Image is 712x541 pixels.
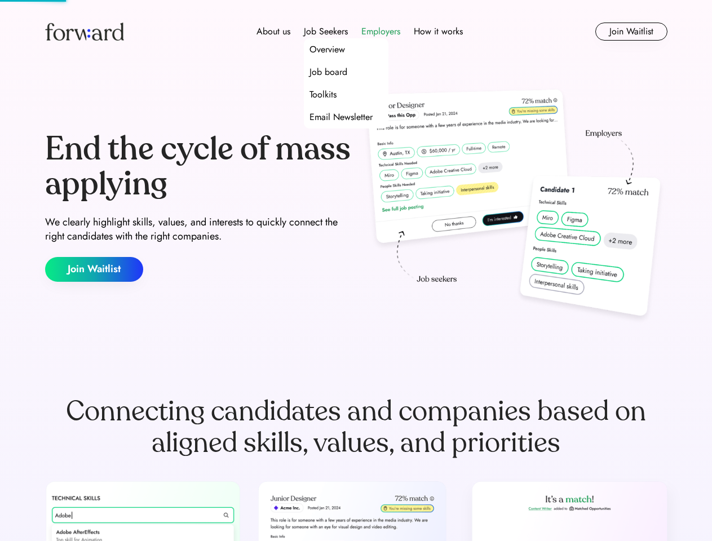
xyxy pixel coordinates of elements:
[45,23,124,41] img: Forward logo
[595,23,667,41] button: Join Waitlist
[361,25,400,38] div: Employers
[45,132,352,201] div: End the cycle of mass applying
[309,43,345,56] div: Overview
[257,25,290,38] div: About us
[304,25,348,38] div: Job Seekers
[361,86,667,328] img: hero-image.png
[309,110,373,124] div: Email Newsletter
[309,88,337,101] div: Toolkits
[309,65,347,79] div: Job board
[45,257,143,282] button: Join Waitlist
[414,25,463,38] div: How it works
[45,215,352,243] div: We clearly highlight skills, values, and interests to quickly connect the right candidates with t...
[45,396,667,459] div: Connecting candidates and companies based on aligned skills, values, and priorities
